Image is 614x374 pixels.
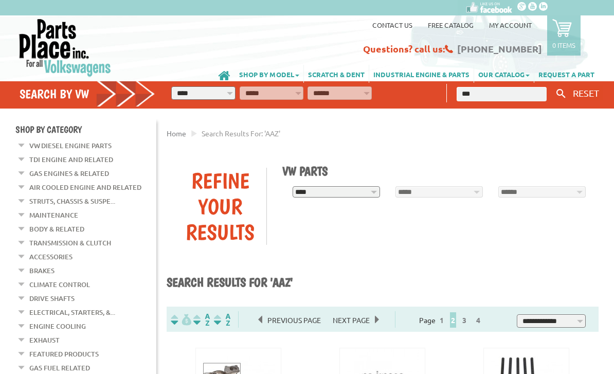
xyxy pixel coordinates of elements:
a: Body & Related [29,222,84,236]
div: Refine Your Results [174,168,266,245]
a: Accessories [29,250,73,263]
span: Search results for: 'AAZ' [202,129,280,138]
a: Electrical, Starters, &... [29,306,115,319]
img: Sort by Sales Rank [212,314,232,326]
a: Drive Shafts [29,292,75,305]
div: Page [395,311,509,328]
a: VW Diesel Engine Parts [29,139,112,152]
a: Gas Engines & Related [29,167,109,180]
span: RESET [573,87,599,98]
a: Featured Products [29,347,99,361]
img: filterpricelow.svg [171,314,191,326]
a: 0 items [547,15,581,56]
a: SHOP BY MODEL [235,65,303,83]
img: Sort by Headline [191,314,212,326]
button: RESET [569,85,603,100]
a: REQUEST A PART [534,65,599,83]
a: OUR CATALOG [474,65,534,83]
h1: Search results for 'AAZ' [167,275,599,291]
a: SCRATCH & DENT [304,65,369,83]
a: Next Page [328,315,375,325]
img: Parts Place Inc! [18,18,112,77]
a: Free Catalog [428,21,474,29]
h1: VW Parts [282,164,591,179]
a: Struts, Chassis & Suspe... [29,194,115,208]
a: 3 [460,315,469,325]
a: Brakes [29,264,55,277]
a: Exhaust [29,333,60,347]
p: 0 items [552,41,575,49]
a: INDUSTRIAL ENGINE & PARTS [369,65,474,83]
a: My Account [489,21,532,29]
h4: Search by VW [20,86,155,101]
span: 2 [450,312,456,328]
a: 1 [437,315,446,325]
a: 4 [474,315,483,325]
span: Next Page [328,312,375,328]
a: Climate Control [29,278,90,291]
span: Previous Page [262,312,326,328]
a: Contact us [372,21,412,29]
a: TDI Engine and Related [29,153,113,166]
a: Air Cooled Engine and Related [29,181,141,194]
a: Transmission & Clutch [29,236,111,250]
a: Home [167,129,186,138]
a: Engine Cooling [29,319,86,333]
a: Maintenance [29,208,78,222]
a: Previous Page [259,315,328,325]
button: Keyword Search [553,85,569,102]
h4: Shop By Category [15,124,156,135]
